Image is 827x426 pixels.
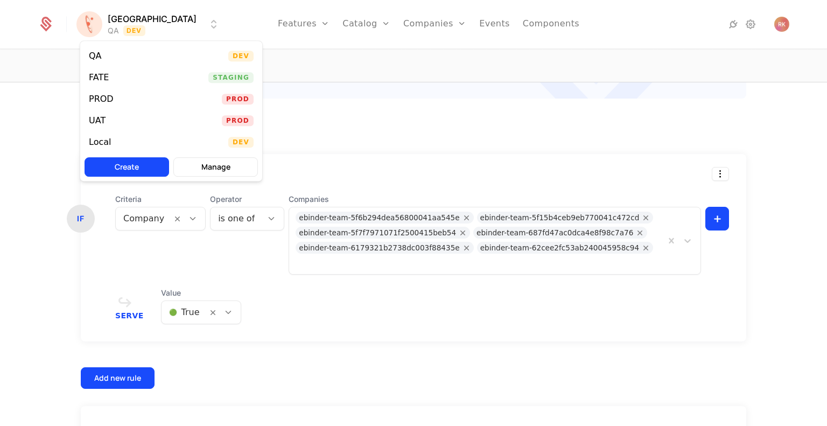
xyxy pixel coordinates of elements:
[89,138,111,146] div: Local
[89,95,114,103] div: PROD
[222,115,254,126] span: Prod
[80,40,263,181] div: Select environment
[222,94,254,104] span: Prod
[228,137,254,148] span: Dev
[173,157,258,177] button: Manage
[89,73,109,82] div: FATE
[85,157,169,177] button: Create
[228,51,254,61] span: Dev
[89,116,106,125] div: UAT
[208,72,254,83] span: Staging
[89,52,102,60] div: QA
